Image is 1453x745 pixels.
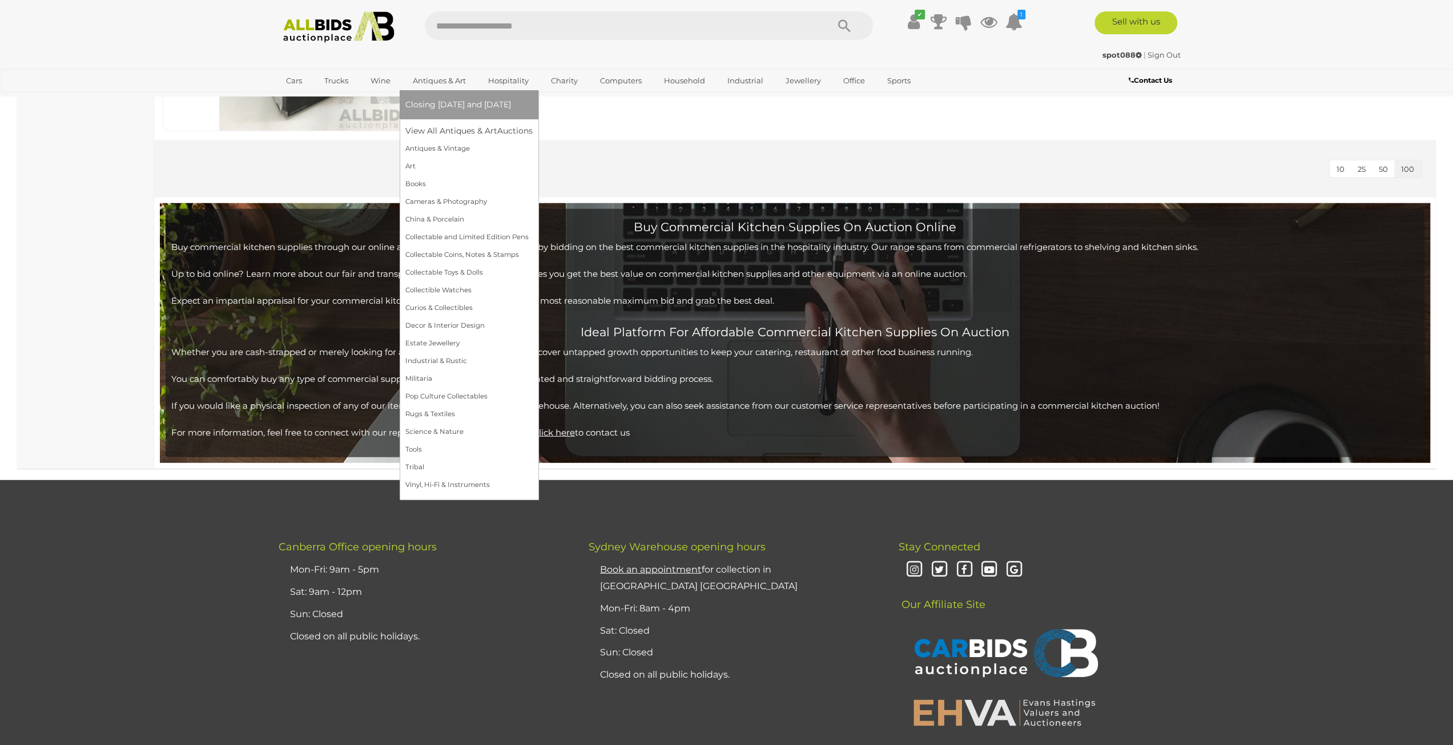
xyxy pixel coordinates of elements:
[279,71,309,90] a: Cars
[907,698,1101,727] img: EHVA | Evans Hastings Valuers and Auctioneers
[1358,164,1366,174] span: 25
[171,371,1419,386] p: You can comfortably buy any type of commercial supplies and furniture via a sophisticated and str...
[720,71,771,90] a: Industrial
[279,90,375,109] a: [GEOGRAPHIC_DATA]
[907,617,1101,692] img: CARBIDS Auctionplace
[279,541,437,553] span: Canberra Office opening hours
[1394,160,1421,178] button: 100
[1102,50,1142,59] strong: spot088
[1351,160,1372,178] button: 25
[1004,560,1024,580] i: Google
[904,560,924,580] i: Instagram
[171,320,1419,339] h2: Ideal Platform For Affordable Commercial Kitchen Supplies On Auction
[1372,160,1395,178] button: 50
[1401,164,1414,174] span: 100
[287,581,560,603] li: Sat: 9am - 12pm
[905,11,922,32] a: ✔
[816,11,873,40] button: Search
[287,559,560,581] li: Mon-Fri: 9am - 5pm
[1330,160,1351,178] button: 10
[405,71,473,90] a: Antiques & Art
[1128,76,1172,84] b: Contact Us
[836,71,872,90] a: Office
[171,239,1419,255] p: Buy commercial kitchen supplies through our online auction at ALLBIDS. Save money by bidding on t...
[899,581,985,611] span: Our Affiliate Site
[954,560,974,580] i: Facebook
[1148,50,1181,59] a: Sign Out
[171,425,1419,440] p: For more information, feel free to connect with our representatives at 02 6239 2262 or to contact us
[880,71,918,90] a: Sports
[287,626,560,648] li: Closed on all public holidays.
[1005,11,1023,32] a: 1
[363,71,398,90] a: Wine
[915,10,925,19] i: ✔
[597,642,870,664] li: Sun: Closed
[597,598,870,620] li: Mon-Fri: 8am - 4pm
[171,398,1419,413] p: If you would like a physical inspection of any of our items, please visit our Canberra warehouse....
[317,71,356,90] a: Trucks
[1017,10,1025,19] i: 1
[277,11,401,43] img: Allbids.com.au
[600,564,798,591] a: Book an appointmentfor collection in [GEOGRAPHIC_DATA] [GEOGRAPHIC_DATA]
[481,71,536,90] a: Hospitality
[287,603,560,626] li: Sun: Closed
[171,293,1419,308] p: Expect an impartial appraisal for your commercial kitchen supplies to help you put the most reaso...
[171,266,1419,281] p: Up to bid online? Learn more about our fair and transparent that ensures you get the best value o...
[589,541,766,553] span: Sydney Warehouse opening hours
[1094,11,1177,34] a: Sell with us
[171,220,1419,233] h2: Buy Commercial Kitchen Supplies On Auction Online
[597,664,870,686] li: Closed on all public holidays.
[534,427,575,438] a: click here
[778,71,828,90] a: Jewellery
[1102,50,1144,59] a: spot088
[600,564,702,575] u: Book an appointment
[979,560,999,580] i: Youtube
[544,71,585,90] a: Charity
[1128,74,1174,87] a: Contact Us
[929,560,949,580] i: Twitter
[593,71,649,90] a: Computers
[657,71,713,90] a: Household
[1337,164,1345,174] span: 10
[1379,164,1388,174] span: 50
[899,541,980,553] span: Stay Connected
[171,344,1419,360] p: Whether you are cash-strapped or merely looking for a bargain, ALLBIDS helps you discover untappe...
[1144,50,1146,59] span: |
[597,620,870,642] li: Sat: Closed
